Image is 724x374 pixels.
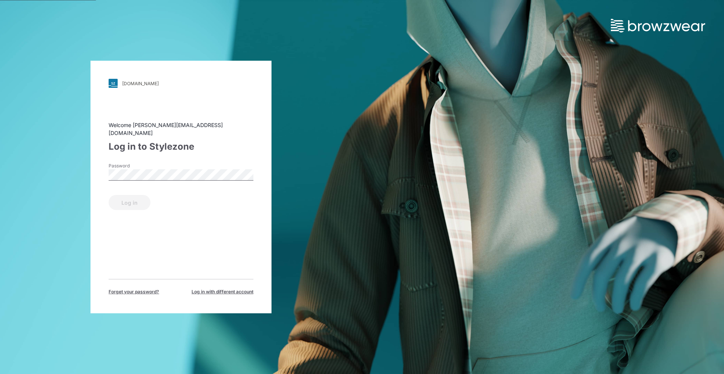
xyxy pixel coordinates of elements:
[109,162,161,169] label: Password
[192,288,253,295] span: Log in with different account
[109,121,253,137] div: Welcome [PERSON_NAME][EMAIL_ADDRESS][DOMAIN_NAME]
[109,288,159,295] span: Forget your password?
[122,81,159,86] div: [DOMAIN_NAME]
[109,140,253,153] div: Log in to Stylezone
[109,79,118,88] img: svg+xml;base64,PHN2ZyB3aWR0aD0iMjgiIGhlaWdodD0iMjgiIHZpZXdCb3g9IjAgMCAyOCAyOCIgZmlsbD0ibm9uZSIgeG...
[109,79,253,88] a: [DOMAIN_NAME]
[611,19,705,32] img: browzwear-logo.73288ffb.svg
